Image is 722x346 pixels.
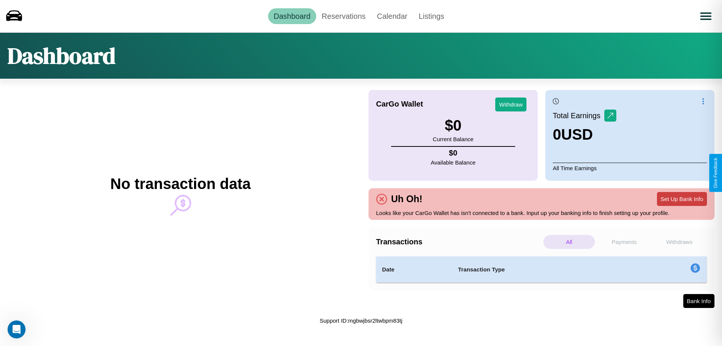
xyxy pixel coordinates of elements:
[433,117,473,134] h3: $ 0
[654,235,705,249] p: Withdraws
[599,235,650,249] p: Payments
[553,163,707,173] p: All Time Earnings
[376,256,707,283] table: simple table
[376,208,707,218] p: Looks like your CarGo Wallet has isn't connected to a bank. Input up your banking info to finish ...
[387,194,426,204] h4: Uh Oh!
[110,175,250,192] h2: No transaction data
[371,8,413,24] a: Calendar
[376,238,541,246] h4: Transactions
[431,157,476,168] p: Available Balance
[713,158,718,188] div: Give Feedback
[382,265,446,274] h4: Date
[553,109,604,122] p: Total Earnings
[657,192,707,206] button: Set Up Bank Info
[8,320,26,338] iframe: Intercom live chat
[433,134,473,144] p: Current Balance
[495,98,526,111] button: Withdraw
[683,294,714,308] button: Bank Info
[8,40,115,71] h1: Dashboard
[458,265,629,274] h4: Transaction Type
[695,6,716,27] button: Open menu
[431,149,476,157] h4: $ 0
[268,8,316,24] a: Dashboard
[320,316,402,326] p: Support ID: mgbwjbsr2ltwbpm83tj
[543,235,595,249] p: All
[553,126,616,143] h3: 0 USD
[376,100,423,108] h4: CarGo Wallet
[413,8,450,24] a: Listings
[316,8,372,24] a: Reservations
